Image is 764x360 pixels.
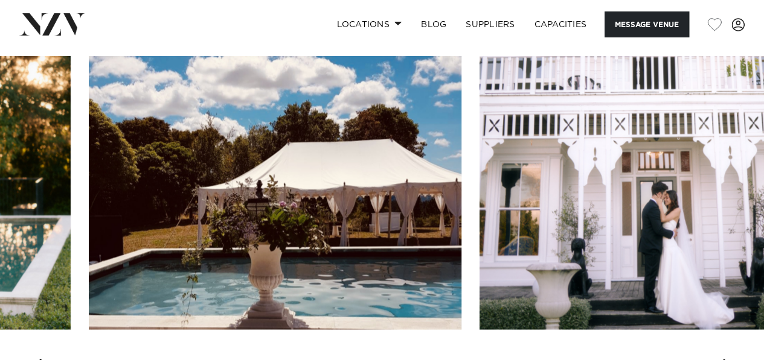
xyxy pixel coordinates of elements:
[327,11,411,37] a: Locations
[19,13,85,35] img: nzv-logo.png
[89,56,461,329] swiper-slide: 12 / 30
[525,11,597,37] a: Capacities
[456,11,524,37] a: SUPPLIERS
[411,11,456,37] a: BLOG
[605,11,689,37] button: Message Venue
